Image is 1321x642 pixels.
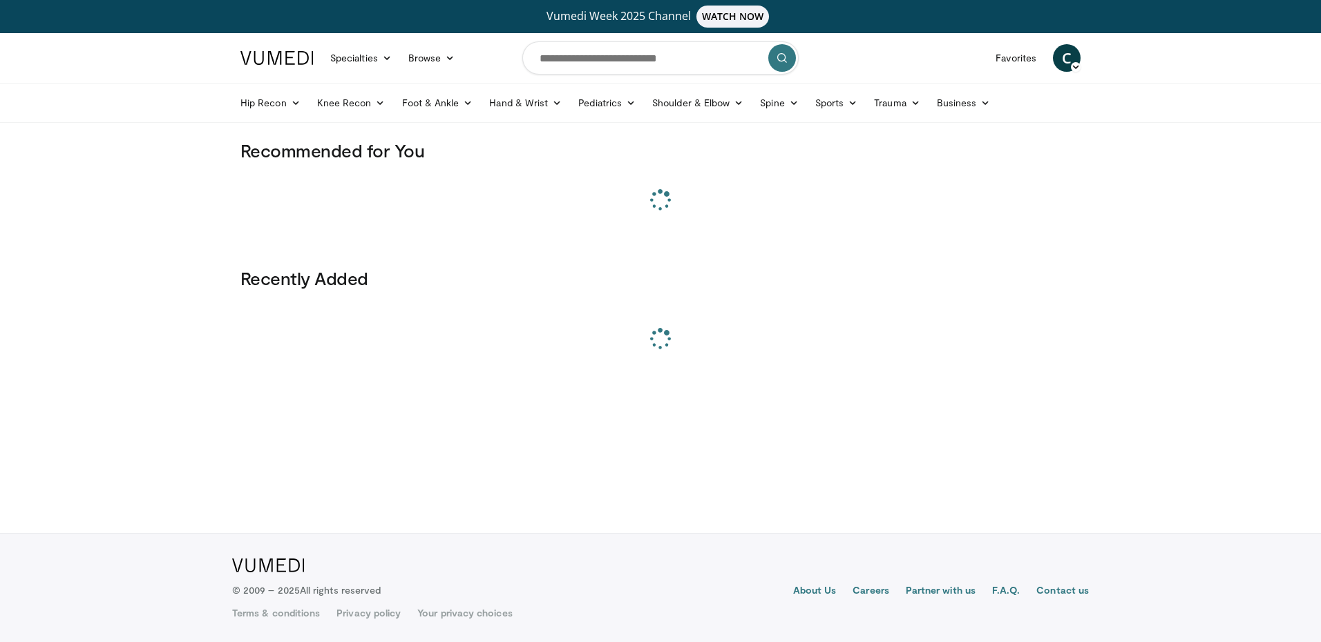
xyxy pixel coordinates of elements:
a: F.A.Q. [992,583,1020,600]
a: About Us [793,583,837,600]
a: Partner with us [906,583,976,600]
a: Foot & Ankle [394,89,482,117]
span: WATCH NOW [696,6,770,28]
a: Hip Recon [232,89,309,117]
a: Terms & conditions [232,606,320,620]
img: VuMedi Logo [232,558,305,572]
a: Browse [400,44,464,72]
a: Careers [853,583,889,600]
a: Spine [752,89,806,117]
a: Business [929,89,999,117]
a: Trauma [866,89,929,117]
img: VuMedi Logo [240,51,314,65]
a: Knee Recon [309,89,394,117]
a: Shoulder & Elbow [644,89,752,117]
a: C [1053,44,1081,72]
a: Specialties [322,44,400,72]
a: Sports [807,89,866,117]
a: Privacy policy [336,606,401,620]
span: All rights reserved [300,584,381,596]
a: Vumedi Week 2025 ChannelWATCH NOW [243,6,1078,28]
a: Favorites [987,44,1045,72]
h3: Recently Added [240,267,1081,289]
p: © 2009 – 2025 [232,583,381,597]
input: Search topics, interventions [522,41,799,75]
a: Your privacy choices [417,606,512,620]
h3: Recommended for You [240,139,1081,162]
a: Contact us [1036,583,1089,600]
a: Pediatrics [570,89,644,117]
a: Hand & Wrist [481,89,570,117]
